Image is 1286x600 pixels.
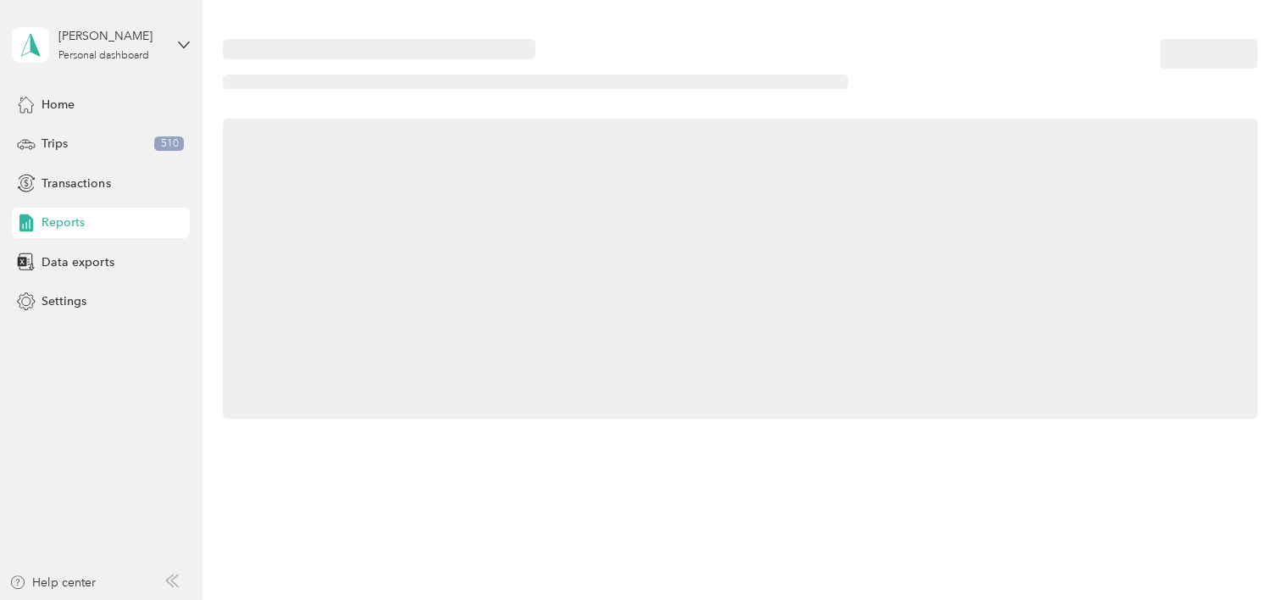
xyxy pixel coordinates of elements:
span: Settings [42,292,86,310]
div: [PERSON_NAME] [58,27,164,45]
span: Home [42,96,75,114]
span: Reports [42,214,85,231]
button: Help center [9,574,96,592]
div: Personal dashboard [58,51,149,61]
span: 510 [154,136,184,152]
iframe: Everlance-gr Chat Button Frame [1191,505,1286,600]
span: Data exports [42,253,114,271]
span: Transactions [42,175,110,192]
span: Trips [42,135,68,153]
